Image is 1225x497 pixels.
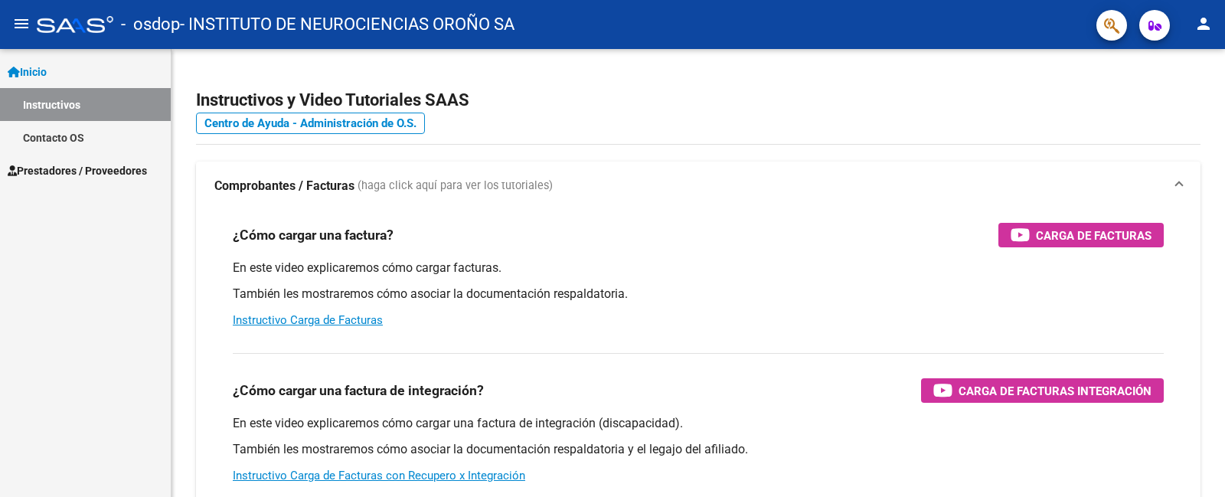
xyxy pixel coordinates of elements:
[233,286,1164,302] p: También les mostraremos cómo asociar la documentación respaldatoria.
[1194,15,1213,33] mat-icon: person
[214,178,354,195] strong: Comprobantes / Facturas
[233,469,525,482] a: Instructivo Carga de Facturas con Recupero x Integración
[8,162,147,179] span: Prestadores / Proveedores
[8,64,47,80] span: Inicio
[180,8,514,41] span: - INSTITUTO DE NEUROCIENCIAS OROÑO SA
[921,378,1164,403] button: Carga de Facturas Integración
[233,313,383,327] a: Instructivo Carga de Facturas
[121,8,180,41] span: - osdop
[196,162,1200,211] mat-expansion-panel-header: Comprobantes / Facturas (haga click aquí para ver los tutoriales)
[998,223,1164,247] button: Carga de Facturas
[233,441,1164,458] p: También les mostraremos cómo asociar la documentación respaldatoria y el legajo del afiliado.
[358,178,553,195] span: (haga click aquí para ver los tutoriales)
[196,86,1200,115] h2: Instructivos y Video Tutoriales SAAS
[12,15,31,33] mat-icon: menu
[1036,226,1151,245] span: Carga de Facturas
[233,415,1164,432] p: En este video explicaremos cómo cargar una factura de integración (discapacidad).
[1173,445,1210,482] iframe: Intercom live chat
[233,260,1164,276] p: En este video explicaremos cómo cargar facturas.
[196,113,425,134] a: Centro de Ayuda - Administración de O.S.
[233,380,484,401] h3: ¿Cómo cargar una factura de integración?
[233,224,394,246] h3: ¿Cómo cargar una factura?
[959,381,1151,401] span: Carga de Facturas Integración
